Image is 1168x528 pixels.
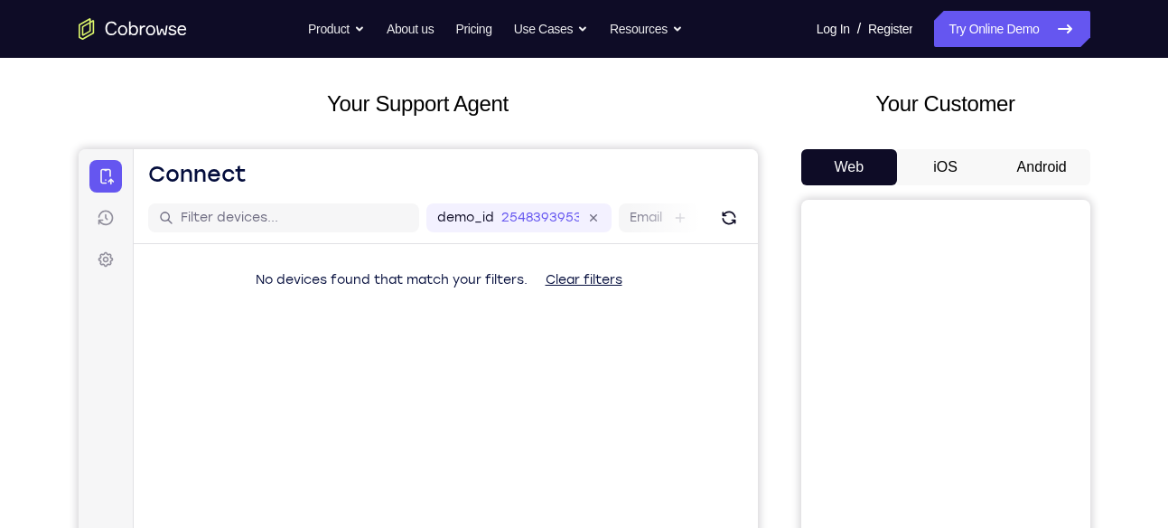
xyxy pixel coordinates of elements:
[308,11,365,47] button: Product
[801,88,1090,120] h2: Your Customer
[897,149,994,185] button: iOS
[610,11,683,47] button: Resources
[79,18,187,40] a: Go to the home page
[934,11,1089,47] a: Try Online Demo
[514,11,588,47] button: Use Cases
[857,18,861,40] span: /
[387,11,434,47] a: About us
[817,11,850,47] a: Log In
[868,11,912,47] a: Register
[994,149,1090,185] button: Android
[79,88,758,120] h2: Your Support Agent
[455,11,491,47] a: Pricing
[801,149,898,185] button: Web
